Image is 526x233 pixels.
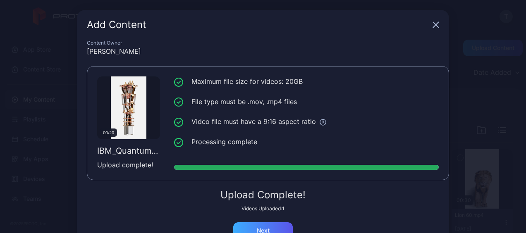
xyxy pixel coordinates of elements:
li: Maximum file size for videos: 20GB [174,76,439,87]
div: Content Owner [87,40,439,46]
li: Video file must have a 9:16 aspect ratio [174,116,439,127]
div: Upload complete! [97,160,160,170]
li: Processing complete [174,137,439,147]
div: IBM_Quantum_System_Two_Single_Chandelier.mp4 [97,146,160,156]
div: Videos Uploaded: 1 [87,205,439,212]
div: [PERSON_NAME] [87,46,439,56]
li: File type must be .mov, .mp4 files [174,97,439,107]
div: Upload Complete! [87,190,439,200]
div: Add Content [87,20,429,30]
div: 00:20 [100,128,117,137]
